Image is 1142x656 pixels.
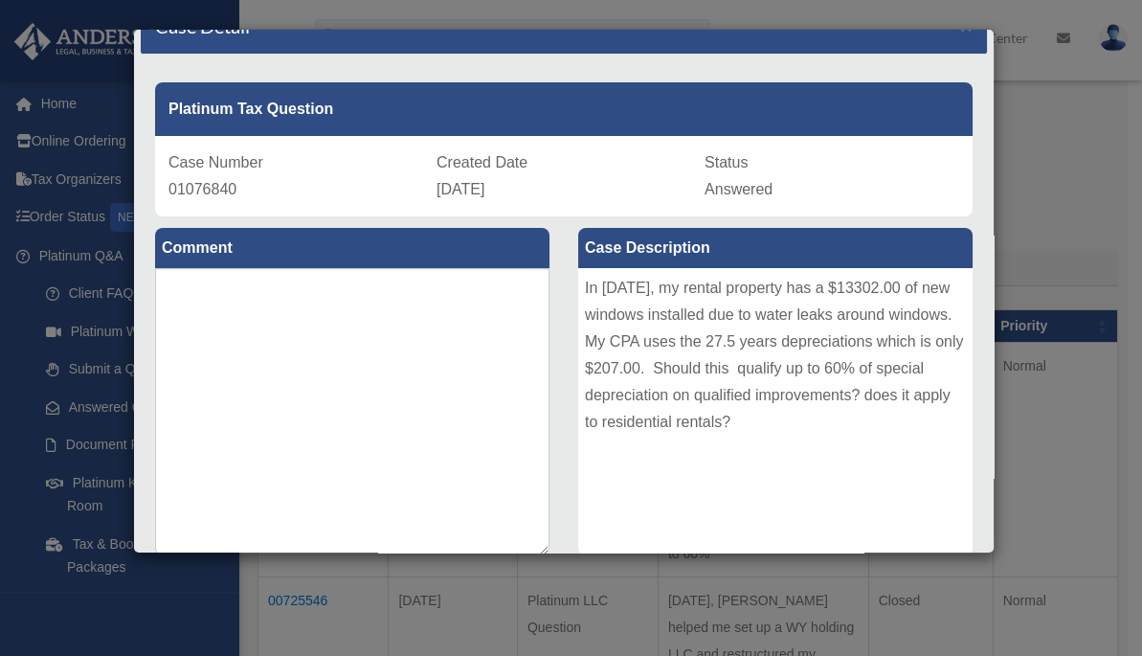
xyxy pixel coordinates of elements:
[578,228,973,268] label: Case Description
[705,181,773,197] span: Answered
[437,154,527,170] span: Created Date
[960,15,973,35] button: Close
[705,154,748,170] span: Status
[578,268,973,555] div: In [DATE], my rental property has a $13302.00 of new windows installed due to water leaks around ...
[155,82,973,136] div: Platinum Tax Question
[155,228,549,268] label: Comment
[437,181,484,197] span: [DATE]
[168,181,236,197] span: 01076840
[168,154,263,170] span: Case Number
